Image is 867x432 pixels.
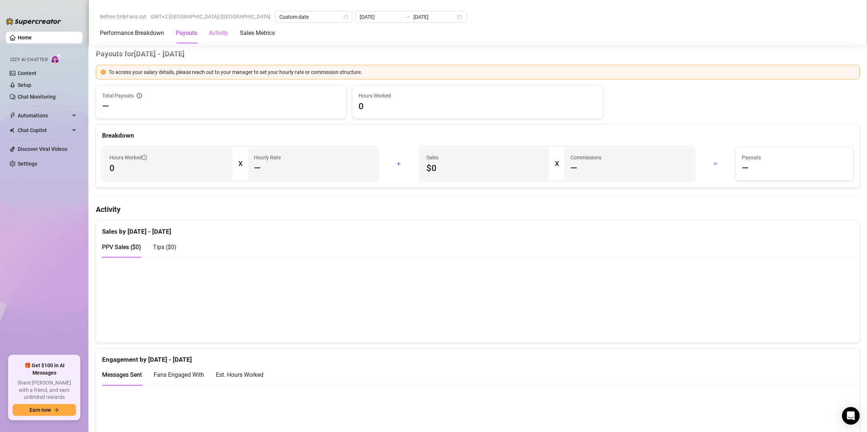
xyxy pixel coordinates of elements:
[154,371,204,378] span: Fans Engaged With
[29,407,51,413] span: Earn now
[137,93,142,98] span: info-circle
[383,158,415,170] div: +
[360,13,402,21] input: Start date
[216,370,263,379] div: Est. Hours Worked
[102,92,134,100] span: Total Payouts
[96,49,860,59] h4: Payouts for [DATE] - [DATE]
[102,244,141,251] span: PPV Sales ( $0 )
[153,244,176,251] span: Tips ( $0 )
[109,153,147,162] span: Hours Worked
[102,221,853,237] div: Sales by [DATE] - [DATE]
[699,158,731,170] div: =
[238,158,242,170] div: X
[18,35,32,40] a: Home
[18,94,56,100] a: Chat Monitoring
[18,70,36,76] a: Content
[142,155,147,160] span: info-circle
[405,14,410,20] span: to
[100,29,164,38] div: Performance Breakdown
[426,153,543,162] span: Sales
[100,11,146,22] span: Before OnlyFans cut
[405,14,410,20] span: swap-right
[102,371,142,378] span: Messages Sent
[102,349,853,365] div: Engagement by [DATE] - [DATE]
[10,128,14,133] img: Chat Copilot
[151,11,270,22] span: GMT+2 [GEOGRAPHIC_DATA]/[GEOGRAPHIC_DATA]
[176,29,197,38] div: Payouts
[109,162,227,174] span: 0
[742,162,749,174] span: —
[102,131,853,141] div: Breakdown
[426,162,543,174] span: $0
[570,162,577,174] span: —
[413,13,455,21] input: End date
[344,15,348,19] span: calendar
[13,362,76,376] span: 🎁 Get $100 in AI Messages
[279,11,348,22] span: Custom date
[109,68,855,76] div: To access your salary details, please reach out to your manager to set your hourly rate or commis...
[254,153,281,162] article: Hourly Rate
[18,82,31,88] a: Setup
[742,153,847,162] span: Payouts
[18,161,37,167] a: Settings
[6,18,61,25] img: logo-BBDzfeDw.svg
[13,404,76,416] button: Earn nowarrow-right
[96,204,860,215] h4: Activity
[240,29,275,38] div: Sales Metrics
[359,100,597,112] span: 0
[359,92,597,100] span: Hours Worked
[13,379,76,401] span: Share [PERSON_NAME] with a friend, and earn unlimited rewards
[842,407,860,425] div: Open Intercom Messenger
[18,146,67,152] a: Discover Viral Videos
[102,100,109,112] span: —
[570,153,601,162] article: Commissions
[10,113,15,118] span: thunderbolt
[54,407,59,412] span: arrow-right
[209,29,228,38] div: Activity
[254,162,261,174] span: —
[10,56,48,63] span: Izzy AI Chatter
[101,70,106,75] span: exclamation-circle
[50,53,62,64] img: AI Chatter
[555,158,559,170] div: X
[18,124,70,136] span: Chat Copilot
[18,110,70,121] span: Automations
